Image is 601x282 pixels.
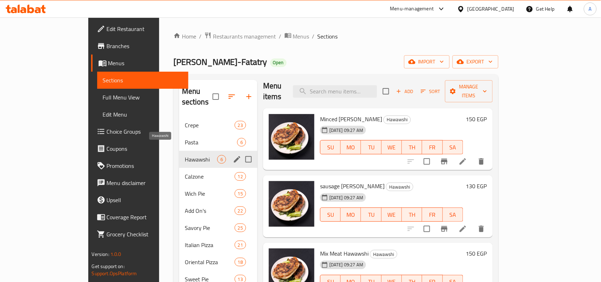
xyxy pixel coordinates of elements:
span: Minced [PERSON_NAME] [320,114,382,124]
div: Open [270,58,287,67]
a: Edit Menu [97,106,189,123]
button: delete [473,153,490,170]
img: Minced Hawawshi [269,114,314,160]
span: 25 [235,225,246,231]
span: Oriental Pizza [185,258,235,266]
span: Hawawshi [386,183,413,191]
span: Manage items [451,82,487,100]
span: Restaurants management [213,32,276,41]
span: Select to update [419,221,434,236]
a: Branches [91,37,189,55]
div: Italian Pizza [185,241,235,249]
div: Calzone12 [179,168,257,185]
a: Menus [91,55,189,72]
button: SA [443,207,463,222]
li: / [199,32,202,41]
span: Menu disclaimer [107,179,183,187]
button: SU [320,207,341,222]
div: Wich Pie15 [179,185,257,202]
button: FR [422,207,443,222]
span: 1.0.0 [111,250,122,259]
input: search [293,85,377,98]
button: MO [341,207,361,222]
a: Edit menu item [459,157,467,166]
li: / [279,32,282,41]
button: Branch-specific-item [436,153,453,170]
span: SU [323,142,338,153]
span: TH [405,142,419,153]
span: Sections [318,32,338,41]
a: Menus [284,32,309,41]
button: import [404,55,450,68]
div: items [235,172,246,181]
span: SA [446,142,460,153]
span: TU [364,210,378,220]
span: Get support on: [92,262,125,271]
h2: Menu sections [182,86,213,107]
button: Branch-specific-item [436,220,453,237]
button: Add section [240,88,257,105]
span: Hawawshi [384,116,411,124]
h6: 150 EGP [466,248,487,258]
span: TH [405,210,419,220]
div: Add On's22 [179,202,257,219]
div: Pasta6 [179,134,257,151]
a: Edit menu item [459,225,467,233]
span: MO [344,210,358,220]
span: Edit Menu [103,110,183,119]
a: Coupons [91,140,189,157]
div: items [235,121,246,129]
a: Support.OpsPlatform [92,269,137,278]
span: Coupons [107,144,183,153]
div: Italian Pizza21 [179,236,257,253]
div: items [237,138,246,147]
button: MO [341,140,361,154]
button: Add [393,86,416,97]
a: Upsell [91,191,189,209]
button: delete [473,220,490,237]
span: 21 [235,242,246,248]
li: / [312,32,315,41]
span: export [458,57,493,66]
span: SA [446,210,460,220]
span: Choice Groups [107,127,183,136]
span: Upsell [107,196,183,204]
div: items [235,258,246,266]
span: Hawawshi [185,155,217,164]
span: A [589,5,592,13]
nav: breadcrumb [173,32,498,41]
h6: 130 EGP [466,181,487,191]
span: MO [344,142,358,153]
span: 6 [237,139,246,146]
span: Coverage Report [107,213,183,221]
span: 23 [235,122,246,129]
span: Calzone [185,172,235,181]
span: Wich Pie [185,189,235,198]
a: Edit Restaurant [91,20,189,37]
span: [DATE] 09:27 AM [326,194,366,201]
span: Edit Restaurant [107,25,183,33]
span: TU [364,142,378,153]
div: Hawawshi [370,250,397,258]
h6: 150 EGP [466,114,487,124]
span: Crepe [185,121,235,129]
span: FR [425,210,440,220]
div: items [217,155,226,164]
span: Grocery Checklist [107,230,183,239]
button: Sort [419,86,442,97]
span: WE [385,210,399,220]
span: Pasta [185,138,237,147]
a: Coverage Report [91,209,189,226]
button: TH [402,140,422,154]
button: WE [382,140,402,154]
div: Oriental Pizza18 [179,253,257,271]
span: Full Menu View [103,93,183,102]
span: 22 [235,207,246,214]
span: Branches [107,42,183,50]
span: [PERSON_NAME]-Fatatry [173,54,267,70]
